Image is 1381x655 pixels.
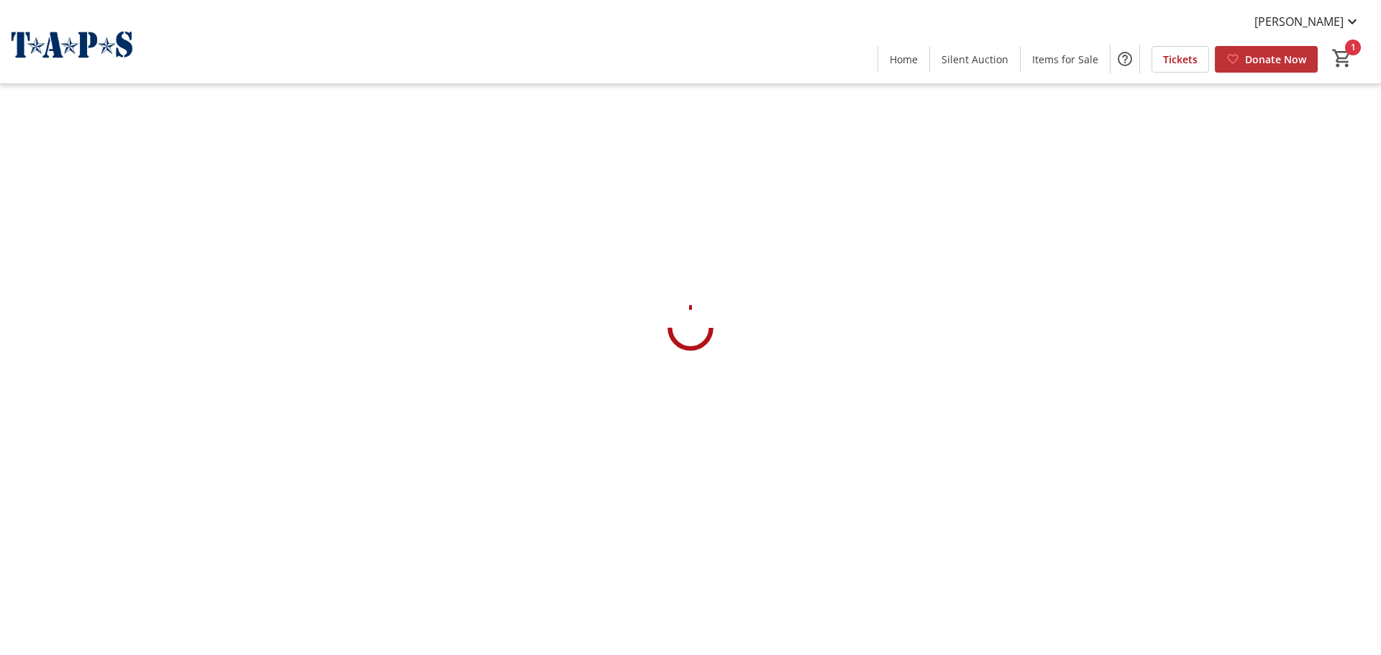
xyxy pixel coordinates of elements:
[890,52,918,67] span: Home
[1329,45,1355,71] button: Cart
[1245,52,1306,67] span: Donate Now
[942,52,1008,67] span: Silent Auction
[1254,13,1344,30] span: [PERSON_NAME]
[930,46,1020,73] a: Silent Auction
[1032,52,1098,67] span: Items for Sale
[1163,52,1198,67] span: Tickets
[1215,46,1318,73] a: Donate Now
[1021,46,1110,73] a: Items for Sale
[878,46,929,73] a: Home
[1152,46,1209,73] a: Tickets
[1111,45,1139,73] button: Help
[9,6,137,78] img: Tragedy Assistance Program for Survivors's Logo
[1243,10,1372,33] button: [PERSON_NAME]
